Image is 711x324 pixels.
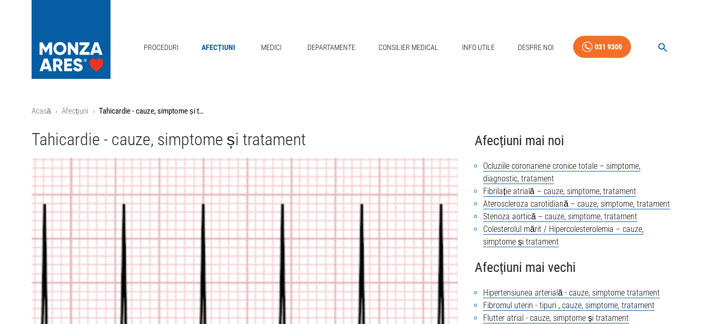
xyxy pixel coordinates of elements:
[595,40,622,54] div: 031 9300
[303,37,359,58] a: Departamente
[483,211,637,222] a: Stenoza aortică – cauze, simptome, tratament
[197,37,239,58] a: Afecțiuni
[93,105,95,117] li: ›
[254,37,288,58] a: Medici
[99,105,204,117] p: Tahicardie - cauze, simptome și tratament
[458,37,499,58] a: Info Utile
[32,105,680,117] nav: breadcrumb
[483,186,636,197] a: Fibrilație atrială – cauze, simptome, tratament
[475,257,679,278] h4: Afecțiuni mai vechi
[483,300,655,311] a: Fibromul uterin - tipuri , cauze, simptome, tratament
[483,224,644,247] a: Colesterolul mărit / Hipercolesterolemia – cauze, simptome și tratament
[475,130,679,151] h4: Afecțiuni mai noi
[483,313,629,323] a: Flutter atrial - cauze, simptome și tratament
[573,36,631,58] a: 031 9300
[374,37,443,58] a: Consilier Medical
[483,288,660,298] a: Hipertensiunea arterială - cauze, simptome tratament
[32,106,51,116] a: Acasă
[514,37,558,58] a: Despre Noi
[62,106,88,116] a: Afecțiuni
[32,130,458,149] h1: Tahicardie - cauze, simptome și tratament
[55,105,57,117] li: ›
[139,37,183,58] a: Proceduri
[483,199,670,209] a: Ateroscleroza carotidiană – cauze, simptome, tratament
[483,161,640,184] a: Ocluziile coronariene cronice totale – simptome, diagnostic, tratament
